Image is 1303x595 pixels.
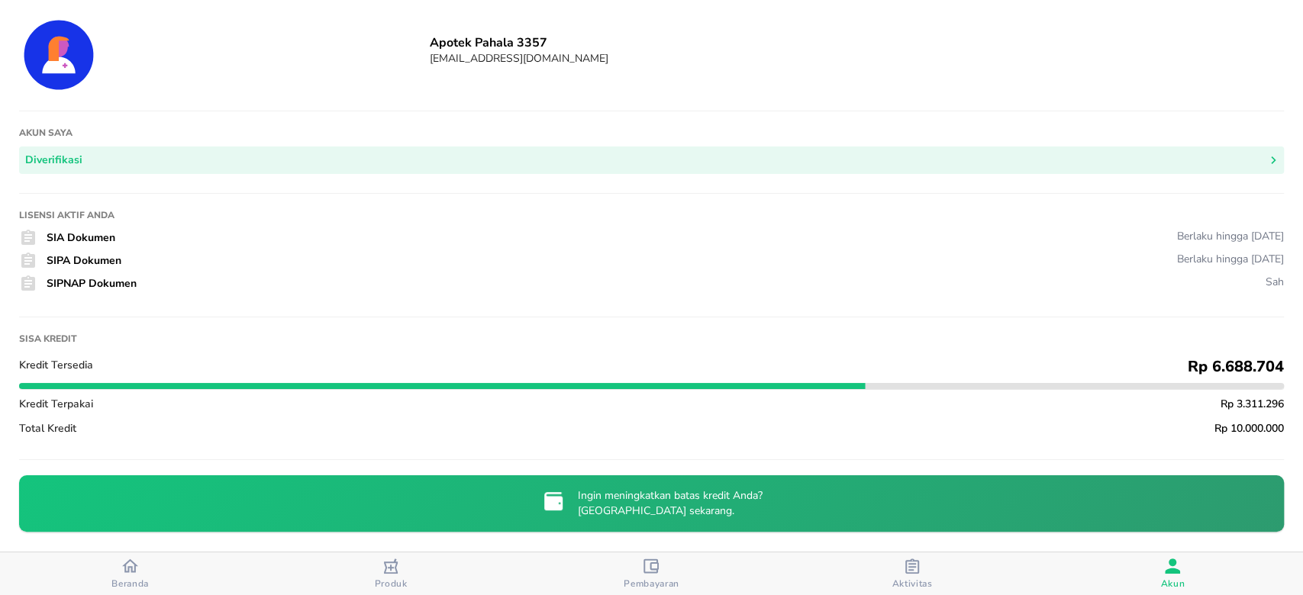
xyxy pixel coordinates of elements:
button: Aktivitas [782,552,1042,595]
span: Total Kredit [19,421,76,436]
span: SIPA Dokumen [47,253,121,268]
div: Sah [1266,275,1284,289]
span: Aktivitas [892,577,932,590]
img: credit-limit-upgrade-request-icon [541,489,566,513]
button: Diverifikasi [19,146,1284,175]
span: Rp 10.000.000 [1214,421,1284,436]
div: Berlaku hingga [DATE] [1177,252,1284,266]
span: Akun [1160,577,1185,590]
p: Ingin meningkatkan batas kredit Anda? [GEOGRAPHIC_DATA] sekarang. [578,488,763,519]
img: Account Details [19,15,98,95]
span: Beranda [111,577,149,590]
span: Produk [375,577,408,590]
h1: Lisensi Aktif Anda [19,209,1284,221]
h1: Akun saya [19,127,1284,139]
button: Produk [260,552,521,595]
h6: Apotek Pahala 3357 [430,34,1284,51]
span: SIA Dokumen [47,230,115,245]
div: Diverifikasi [25,151,82,170]
h1: Sisa kredit [19,333,1284,345]
span: Kredit Terpakai [19,397,93,411]
div: Berlaku hingga [DATE] [1177,229,1284,243]
span: SIPNAP Dokumen [47,276,137,291]
span: Rp 3.311.296 [1221,397,1284,411]
button: Pembayaran [521,552,782,595]
span: Pembayaran [624,577,679,590]
span: Rp 6.688.704 [1188,356,1284,377]
button: Akun [1043,552,1303,595]
span: Kredit Tersedia [19,358,93,372]
h6: [EMAIL_ADDRESS][DOMAIN_NAME] [430,51,1284,66]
